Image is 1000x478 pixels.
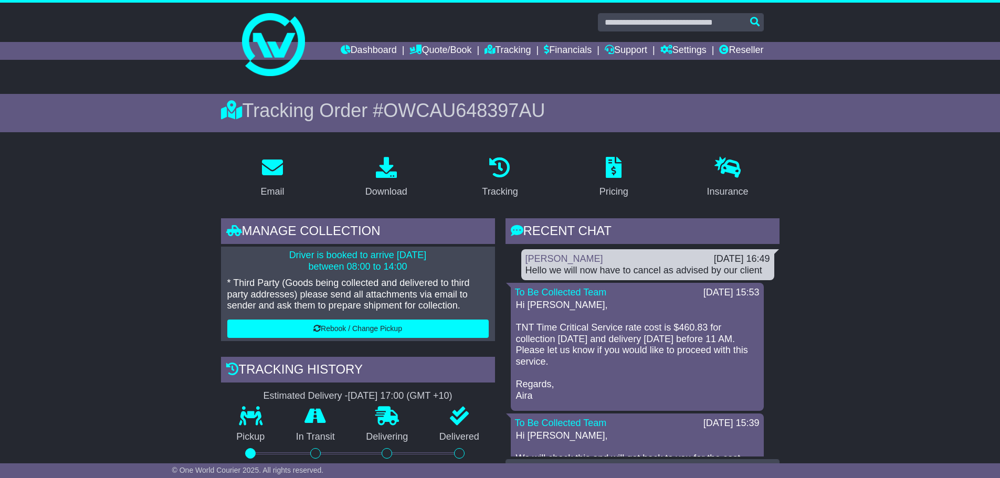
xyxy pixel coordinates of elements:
[227,320,489,338] button: Rebook / Change Pickup
[348,390,452,402] div: [DATE] 17:00 (GMT +10)
[482,185,518,199] div: Tracking
[506,218,780,247] div: RECENT CHAT
[221,357,495,385] div: Tracking history
[221,390,495,402] div: Estimated Delivery -
[383,100,545,121] span: OWCAU648397AU
[341,42,397,60] a: Dashboard
[485,42,531,60] a: Tracking
[409,42,471,60] a: Quote/Book
[227,250,489,272] p: Driver is booked to arrive [DATE] between 08:00 to 14:00
[515,418,607,428] a: To Be Collected Team
[260,185,284,199] div: Email
[227,278,489,312] p: * Third Party (Goods being collected and delivered to third party addresses) please send all atta...
[475,153,524,203] a: Tracking
[703,418,760,429] div: [DATE] 15:39
[703,287,760,299] div: [DATE] 15:53
[525,265,770,277] div: Hello we will now have to cancel as advised by our client
[700,153,755,203] a: Insurance
[221,218,495,247] div: Manage collection
[599,185,628,199] div: Pricing
[605,42,647,60] a: Support
[660,42,707,60] a: Settings
[172,466,324,474] span: © One World Courier 2025. All rights reserved.
[280,431,351,443] p: In Transit
[424,431,495,443] p: Delivered
[593,153,635,203] a: Pricing
[359,153,414,203] a: Download
[516,300,759,401] p: Hi [PERSON_NAME], TNT Time Critical Service rate cost is $460.83 for collection [DATE] and delive...
[515,287,607,298] a: To Be Collected Team
[365,185,407,199] div: Download
[351,431,424,443] p: Delivering
[254,153,291,203] a: Email
[714,253,770,265] div: [DATE] 16:49
[525,253,603,264] a: [PERSON_NAME]
[221,431,281,443] p: Pickup
[221,99,780,122] div: Tracking Order #
[544,42,592,60] a: Financials
[719,42,763,60] a: Reseller
[707,185,749,199] div: Insurance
